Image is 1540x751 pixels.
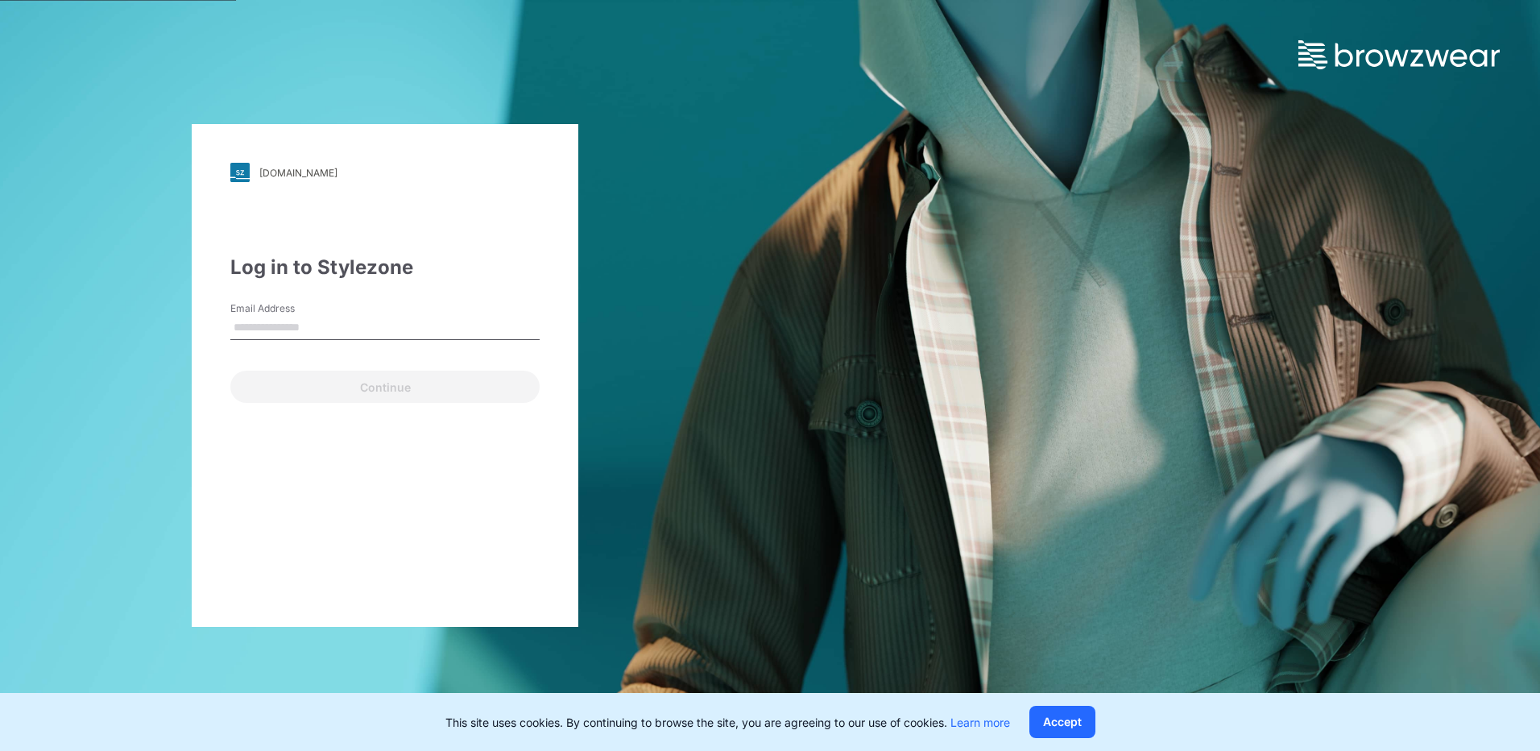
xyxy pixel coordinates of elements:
[1298,40,1500,69] img: browzwear-logo.73288ffb.svg
[259,167,337,179] div: [DOMAIN_NAME]
[950,716,1010,729] a: Learn more
[230,163,540,182] a: [DOMAIN_NAME]
[230,253,540,282] div: Log in to Stylezone
[445,714,1010,731] p: This site uses cookies. By continuing to browse the site, you are agreeing to our use of cookies.
[230,163,250,182] img: svg+xml;base64,PHN2ZyB3aWR0aD0iMjgiIGhlaWdodD0iMjgiIHZpZXdCb3g9IjAgMCAyOCAyOCIgZmlsbD0ibm9uZSIgeG...
[1029,706,1095,738] button: Accept
[230,301,343,316] label: Email Address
